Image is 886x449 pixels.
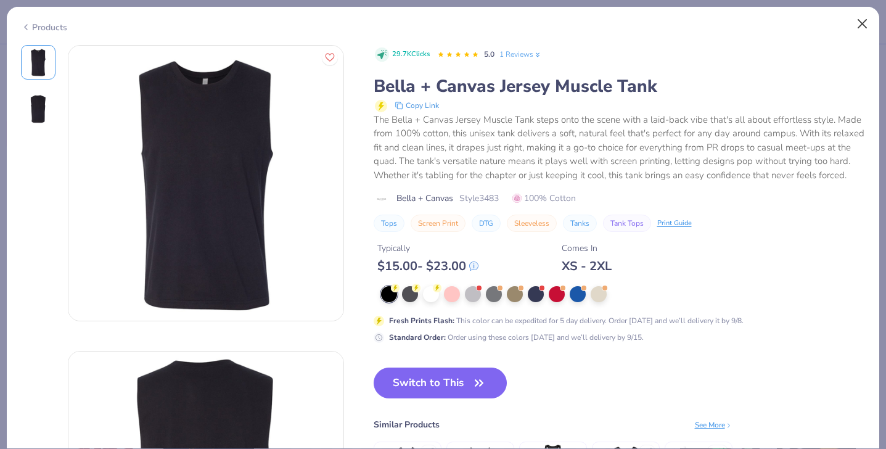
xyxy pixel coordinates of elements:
[374,368,507,398] button: Switch to This
[512,192,576,205] span: 100% Cotton
[396,192,453,205] span: Bella + Canvas
[68,46,343,321] img: Front
[23,94,53,124] img: Back
[322,49,338,65] button: Like
[21,21,67,34] div: Products
[411,215,466,232] button: Screen Print
[603,215,651,232] button: Tank Tops
[437,45,479,65] div: 5.0 Stars
[374,194,390,204] img: brand logo
[507,215,557,232] button: Sleeveless
[374,418,440,431] div: Similar Products
[562,242,612,255] div: Comes In
[374,215,404,232] button: Tops
[377,242,478,255] div: Typically
[392,49,430,60] span: 29.7K Clicks
[695,419,732,430] div: See More
[389,332,446,342] strong: Standard Order :
[459,192,499,205] span: Style 3483
[472,215,501,232] button: DTG
[389,332,644,343] div: Order using these colors [DATE] and we’ll delivery by 9/15.
[389,316,454,326] strong: Fresh Prints Flash :
[657,218,692,229] div: Print Guide
[389,315,744,326] div: This color can be expedited for 5 day delivery. Order [DATE] and we’ll delivery it by 9/8.
[374,75,866,98] div: Bella + Canvas Jersey Muscle Tank
[563,215,597,232] button: Tanks
[374,113,866,183] div: The Bella + Canvas Jersey Muscle Tank steps onto the scene with a laid-back vibe that's all about...
[23,47,53,77] img: Front
[562,258,612,274] div: XS - 2XL
[484,49,494,59] span: 5.0
[499,49,542,60] a: 1 Reviews
[391,98,443,113] button: copy to clipboard
[851,12,874,36] button: Close
[377,258,478,274] div: $ 15.00 - $ 23.00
